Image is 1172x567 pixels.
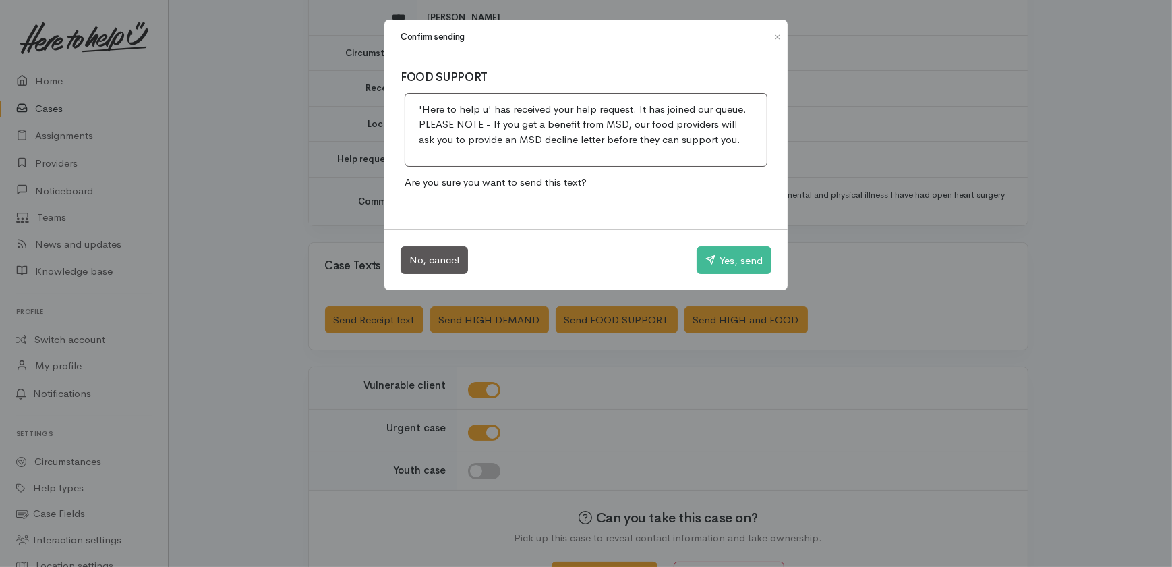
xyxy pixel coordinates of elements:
[697,246,771,275] button: Yes, send
[419,102,753,148] p: 'Here to help u' has received your help request. It has joined our queue. PLEASE NOTE - If you ge...
[401,72,771,84] h3: FOOD SUPPORT
[401,30,465,44] h1: Confirm sending
[767,29,788,45] button: Close
[401,246,468,274] button: No, cancel
[401,171,771,194] p: Are you sure you want to send this text?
